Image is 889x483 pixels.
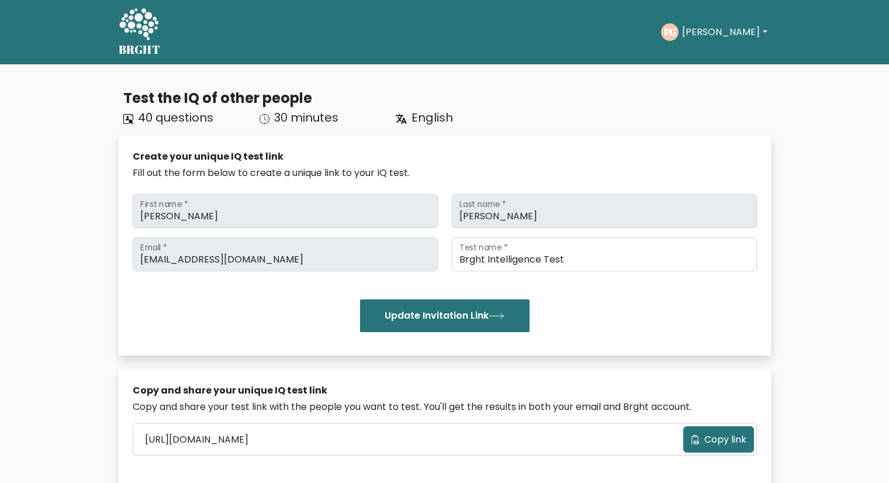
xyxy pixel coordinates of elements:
span: 40 questions [138,109,213,126]
input: First name [133,194,438,228]
span: English [411,109,453,126]
span: Copy link [704,433,746,447]
span: 30 minutes [274,109,338,126]
div: Test the IQ of other people [123,88,771,109]
div: Copy and share your unique IQ test link [133,384,757,398]
input: Last name [452,194,757,228]
button: Copy link [683,426,754,453]
div: Create your unique IQ test link [133,150,757,164]
div: Copy and share your test link with the people you want to test. You'll get the results in both yo... [133,400,757,414]
a: BRGHT [119,5,161,60]
text: FG [664,25,676,39]
button: Update Invitation Link [360,299,530,332]
h5: BRGHT [119,43,161,57]
input: Test name [452,237,757,271]
button: [PERSON_NAME] [679,25,770,40]
div: Fill out the form below to create a unique link to your IQ test. [133,166,757,180]
input: Email [133,237,438,271]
